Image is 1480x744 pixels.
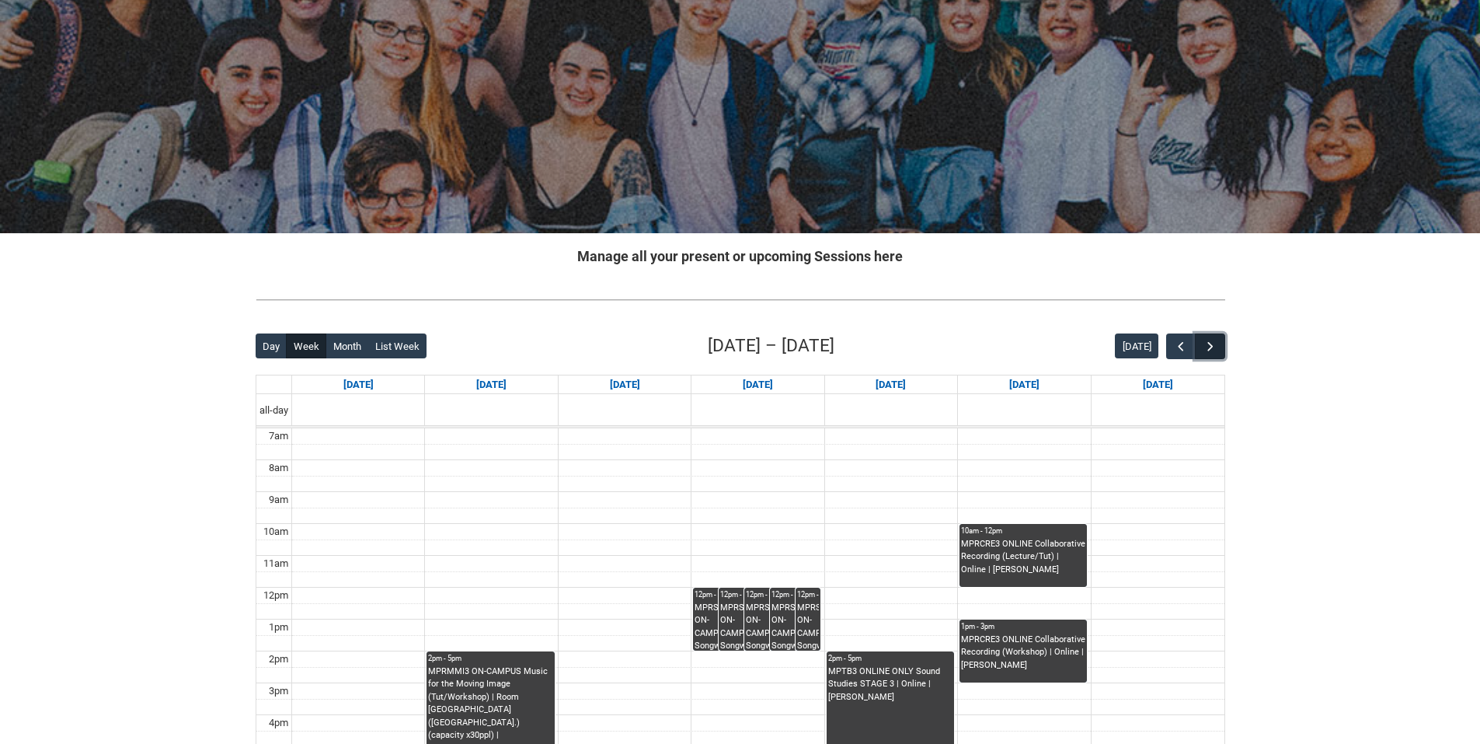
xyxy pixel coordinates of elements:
[961,634,1085,672] div: MPRCRE3 ONLINE Collaborative Recording (Workshop) | Online | [PERSON_NAME]
[797,602,820,651] div: MPRSPR3 ON-CAMPUS Songwriter Producer WED 12:00-2:00 | Studio A ([GEOGRAPHIC_DATA].) (capacity x1...
[708,333,834,359] h2: [DATE] – [DATE]
[746,602,794,651] div: MPRSPR3 ON-CAMPUS Songwriter Producer WED 12:00-2:00 | Ensemble Room 5 ([GEOGRAPHIC_DATA].) (capa...
[266,620,291,635] div: 1pm
[260,556,291,571] div: 11am
[266,683,291,699] div: 3pm
[720,589,768,600] div: 12pm - 2pm
[1140,375,1176,394] a: Go to September 20, 2025
[1115,334,1158,358] button: [DATE]
[695,589,743,600] div: 12pm - 2pm
[828,653,952,664] div: 2pm - 5pm
[1166,334,1196,359] button: Previous Week
[771,589,820,600] div: 12pm - 2pm
[266,460,291,476] div: 8am
[266,492,291,508] div: 9am
[961,538,1085,577] div: MPRCRE3 ONLINE Collaborative Recording (Lecture/Tut) | Online | [PERSON_NAME]
[266,715,291,731] div: 4pm
[256,403,291,418] span: all-day
[266,651,291,667] div: 2pm
[428,653,552,664] div: 2pm - 5pm
[367,334,427,358] button: List Week
[260,588,291,603] div: 12pm
[720,602,768,651] div: MPRSPR3 ON-CAMPUS Songwriter Producer WED 12:00-2:00 | Ensemble Room 4 ([GEOGRAPHIC_DATA].) (capa...
[961,621,1085,632] div: 1pm - 3pm
[771,602,820,651] div: MPRSPR3 ON-CAMPUS Songwriter Producer WED 12:00-2:00 | Ensemble Room 7 ([GEOGRAPHIC_DATA].) (capa...
[473,375,510,394] a: Go to September 15, 2025
[326,334,368,358] button: Month
[1006,375,1043,394] a: Go to September 19, 2025
[340,375,377,394] a: Go to September 14, 2025
[256,292,1225,308] img: REDU_GREY_LINE
[256,334,287,358] button: Day
[607,375,643,394] a: Go to September 16, 2025
[256,246,1225,267] h2: Manage all your present or upcoming Sessions here
[1195,334,1224,359] button: Next Week
[740,375,776,394] a: Go to September 17, 2025
[286,334,326,358] button: Week
[797,589,820,600] div: 12pm - 2pm
[872,375,909,394] a: Go to September 18, 2025
[695,602,743,651] div: MPRSPR3 ON-CAMPUS Songwriter Producer WED 12:00-2:00 | Ensemble Room 3 ([GEOGRAPHIC_DATA].) (capa...
[828,665,952,704] div: MPTB3 ONLINE ONLY Sound Studies STAGE 3 | Online | [PERSON_NAME]
[746,589,794,600] div: 12pm - 2pm
[961,526,1085,536] div: 10am - 12pm
[266,428,291,444] div: 7am
[260,524,291,540] div: 10am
